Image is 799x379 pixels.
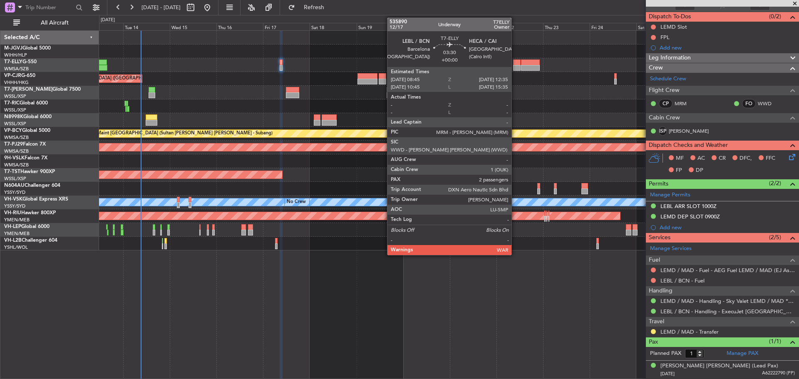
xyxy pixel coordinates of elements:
span: T7-TST [4,169,20,174]
div: LEMD Slot [660,23,687,30]
a: VP-BCYGlobal 5000 [4,128,50,133]
a: Manage Permits [650,191,690,199]
a: WSSL/XSP [4,121,26,127]
span: (2/5) [769,233,781,242]
a: 9H-VSLKFalcon 7X [4,156,47,161]
span: All Aircraft [22,20,88,26]
div: Add new [660,44,795,51]
button: Refresh [284,1,334,14]
span: VH-LEP [4,224,21,229]
span: 9H-VSLK [4,156,25,161]
a: [PERSON_NAME] [669,127,709,135]
a: YSSY/SYD [4,189,25,196]
span: A62222790 (PP) [762,370,795,377]
span: AC [697,154,705,163]
span: Dispatch To-Dos [649,12,691,22]
a: LEMD / MAD - Handling - Sky Valet LEMD / MAD **MY HANDLING** [660,297,795,305]
a: N8998KGlobal 6000 [4,114,52,119]
a: VHHH/HKG [4,79,29,86]
div: No Crew [287,196,306,208]
span: Fuel [649,255,660,265]
a: T7-[PERSON_NAME]Global 7500 [4,87,81,92]
span: Pax [649,337,658,347]
span: VH-VSK [4,197,22,202]
a: T7-PJ29Falcon 7X [4,142,46,147]
a: YSSY/SYD [4,203,25,209]
div: FO [742,99,756,108]
div: Tue 21 [450,23,496,30]
span: VH-RIU [4,211,21,216]
div: Sun 19 [357,23,403,30]
a: M-JGVJGlobal 5000 [4,46,51,51]
span: DFC, [739,154,752,163]
span: MF [676,154,684,163]
a: T7-RICGlobal 6000 [4,101,48,106]
a: VH-L2BChallenger 604 [4,238,57,243]
div: Wed 15 [170,23,216,30]
a: LEMD / MAD - Fuel - AEG Fuel LEMD / MAD (EJ Asia Only) [660,267,795,274]
a: VH-RIUHawker 800XP [4,211,56,216]
a: LEBL / BCN - Handling - ExecuJet [GEOGRAPHIC_DATA] [PERSON_NAME]/BCN [660,308,795,315]
a: N604AUChallenger 604 [4,183,60,188]
a: WSSL/XSP [4,93,26,99]
div: Mon 13 [77,23,123,30]
a: WMSA/SZB [4,134,29,141]
a: WMSA/SZB [4,162,29,168]
span: Dispatch Checks and Weather [649,141,728,150]
a: WSSL/XSP [4,176,26,182]
div: Wed 22 [496,23,543,30]
span: Permits [649,179,668,189]
div: Sat 18 [310,23,356,30]
span: CR [719,154,726,163]
a: VH-VSKGlobal Express XRS [4,197,68,202]
div: Tue 14 [123,23,170,30]
div: ISP [659,126,667,136]
span: (2/2) [769,179,781,188]
a: T7-ELLYG-550 [4,59,37,64]
span: T7-ELLY [4,59,22,64]
div: [DATE] [101,17,115,24]
a: Manage Services [650,245,692,253]
div: CP [659,99,672,108]
span: N8998K [4,114,23,119]
div: Planned Maint [GEOGRAPHIC_DATA] ([GEOGRAPHIC_DATA] Intl) [32,72,171,85]
span: VP-BCY [4,128,22,133]
span: Leg Information [649,53,691,63]
div: Thu 23 [543,23,590,30]
div: LEBL ARR SLOT 1000Z [660,203,717,210]
span: FFC [766,154,775,163]
button: All Aircraft [9,16,90,30]
span: T7-[PERSON_NAME] [4,87,52,92]
a: LEBL / BCN - Fuel [660,277,705,284]
div: Add new [660,224,795,231]
span: DP [696,166,703,175]
span: Services [649,233,670,243]
span: [DATE] [660,371,675,377]
div: Fri 24 [590,23,636,30]
span: T7-RIC [4,101,20,106]
div: Planned Maint [GEOGRAPHIC_DATA] (Sultan [PERSON_NAME] [PERSON_NAME] - Subang) [79,127,273,140]
a: Manage PAX [727,349,758,358]
span: VH-L2B [4,238,22,243]
a: VH-LEPGlobal 6000 [4,224,50,229]
span: T7-PJ29 [4,142,23,147]
a: Schedule Crew [650,75,686,83]
div: [PERSON_NAME] [PERSON_NAME] (Lead Pax) [660,362,778,370]
span: Travel [649,317,664,327]
a: WWD [758,100,777,107]
span: Crew [649,63,663,73]
a: WIHH/HLP [4,52,27,58]
a: T7-TSTHawker 900XP [4,169,55,174]
span: N604AU [4,183,25,188]
span: M-JGVJ [4,46,22,51]
label: Planned PAX [650,349,681,358]
span: Flight Crew [649,86,680,95]
a: MRM [675,100,693,107]
div: FPL [660,34,670,41]
a: WMSA/SZB [4,66,29,72]
a: WMSA/SZB [4,148,29,154]
a: YMEN/MEB [4,217,30,223]
div: Sat 25 [636,23,683,30]
a: LEMD / MAD - Transfer [660,328,719,335]
a: YMEN/MEB [4,230,30,237]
